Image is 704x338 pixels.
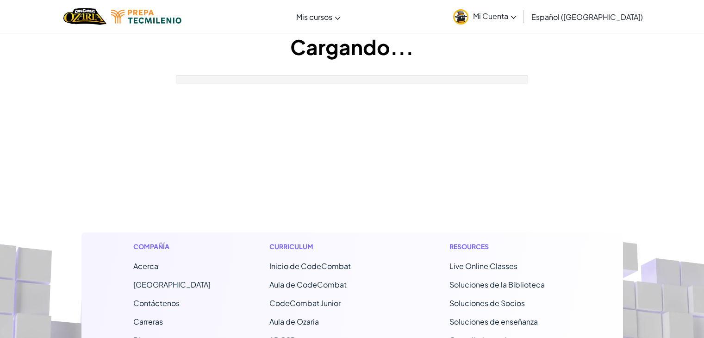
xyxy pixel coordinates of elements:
img: Tecmilenio logo [111,10,181,24]
a: Aula de Ozaria [269,317,319,326]
img: Home [63,7,106,26]
a: Soluciones de enseñanza [449,317,538,326]
a: Soluciones de Socios [449,298,525,308]
span: Mi Cuenta [473,11,517,21]
a: Aula de CodeCombat [269,280,347,289]
span: Contáctenos [133,298,180,308]
img: avatar [453,9,468,25]
span: Inicio de CodeCombat [269,261,351,271]
a: Live Online Classes [449,261,517,271]
a: Ozaria by CodeCombat logo [63,7,106,26]
a: Acerca [133,261,158,271]
a: Español ([GEOGRAPHIC_DATA]) [527,4,648,29]
a: Carreras [133,317,163,326]
a: Mis cursos [292,4,345,29]
span: Español ([GEOGRAPHIC_DATA]) [531,12,643,22]
a: CodeCombat Junior [269,298,341,308]
h1: Resources [449,242,571,251]
a: [GEOGRAPHIC_DATA] [133,280,211,289]
a: Mi Cuenta [449,2,521,31]
a: Soluciones de la Biblioteca [449,280,545,289]
span: Mis cursos [296,12,332,22]
h1: Compañía [133,242,211,251]
h1: Curriculum [269,242,391,251]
